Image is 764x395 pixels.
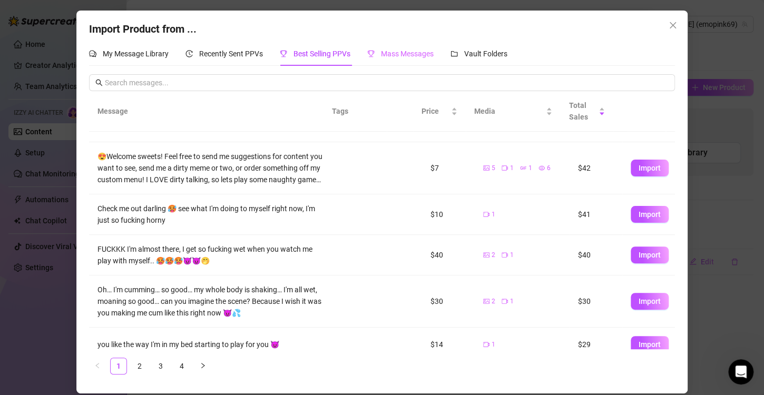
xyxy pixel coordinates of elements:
[631,293,669,310] button: Import
[11,145,188,156] p: Izzy - AI Chatter
[200,362,206,369] span: right
[194,358,211,374] li: Next Page
[664,17,681,34] button: Close
[381,50,434,58] span: Mass Messages
[89,23,197,35] span: Import Product from ...
[158,298,211,340] button: News
[510,297,514,307] span: 1
[510,163,514,173] span: 1
[173,358,190,374] li: 4
[570,194,622,235] td: $41
[97,203,324,226] div: Check me out darling 🥵 see what I'm doing to myself right now, I'm just so fucking horny
[11,237,49,248] span: 14 articles
[97,339,324,350] div: you like the way I'm in my bed starting to play for you 😈
[174,358,190,374] a: 4
[570,328,622,362] td: $29
[466,91,561,132] th: Media
[492,250,495,260] span: 2
[492,163,495,173] span: 5
[11,278,188,289] p: Answer to common questions
[111,358,126,374] a: 1
[94,362,101,369] span: left
[11,91,188,102] p: Getting Started
[502,165,508,171] span: video-camera
[464,50,507,58] span: Vault Folders
[450,50,458,57] span: folder
[11,61,200,74] h2: 4 collections
[11,104,188,115] p: How to get started with Supercreator
[199,50,263,58] span: Recently Sent PPVs
[367,50,375,57] span: trophy
[483,298,489,304] span: picture
[483,341,489,348] span: video-camera
[561,91,613,132] th: Total Sales
[185,50,193,57] span: history
[639,251,661,259] span: Import
[422,235,475,275] td: $40
[324,91,387,132] th: Tags
[639,164,661,172] span: Import
[153,358,169,374] a: 3
[132,358,148,374] a: 2
[15,324,37,332] span: Home
[53,298,105,340] button: Messages
[105,77,669,88] input: Search messages...
[422,142,475,194] td: $7
[570,275,622,328] td: $30
[11,117,45,129] span: 6 articles
[639,210,661,219] span: Import
[11,213,188,235] p: Learn all about our features and how to work with Supercreator
[502,252,508,258] span: video-camera
[538,165,545,171] span: eye
[631,246,669,263] button: Import
[131,358,148,374] li: 2
[103,50,169,58] span: My Message Library
[413,91,466,132] th: Price
[89,91,324,132] th: Message
[664,21,681,29] span: Close
[11,291,49,302] span: 14 articles
[293,50,350,58] span: Best Selling PPVs
[89,358,106,374] li: Previous Page
[11,200,188,211] p: CRM, Chatting and Management Tools
[11,265,188,276] p: Frequently Asked Questions
[483,165,489,171] span: picture
[639,297,661,305] span: Import
[570,142,622,194] td: $42
[11,172,41,183] span: 1 article
[492,210,495,220] span: 1
[547,163,551,173] span: 6
[510,250,514,260] span: 1
[174,324,194,332] span: News
[92,4,121,22] h1: Help
[152,358,169,374] li: 3
[11,159,188,170] p: Supercreator AI
[105,298,158,340] button: Help
[569,100,596,123] span: Total Sales
[422,275,475,328] td: $30
[631,160,669,176] button: Import
[520,165,526,171] span: gif
[483,211,489,218] span: video-camera
[492,297,495,307] span: 2
[422,105,449,117] span: Price
[669,21,677,29] span: close
[122,324,141,332] span: Help
[97,151,324,185] div: 😍Welcome sweets! Feel free to send me suggestions for content you want to see, send me a dirty me...
[97,284,324,319] div: Oh… I'm cumming… so good… my whole body is shaking… I'm all wet, moaning so good… can you imagine...
[422,328,475,362] td: $14
[95,79,103,86] span: search
[528,163,532,173] span: 1
[483,252,489,258] span: picture
[7,26,204,47] div: Search for helpSearch for help
[7,26,204,47] input: Search for help
[502,298,508,304] span: video-camera
[89,358,106,374] button: left
[639,340,661,349] span: Import
[194,358,211,374] button: right
[492,340,495,350] span: 1
[280,50,287,57] span: trophy
[97,243,324,266] div: FUCKKK I'm almost there, I get so fucking wet when you watch me play with myself.. 🥵🥵🥵😈😈🤭
[631,336,669,353] button: Import
[474,105,544,117] span: Media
